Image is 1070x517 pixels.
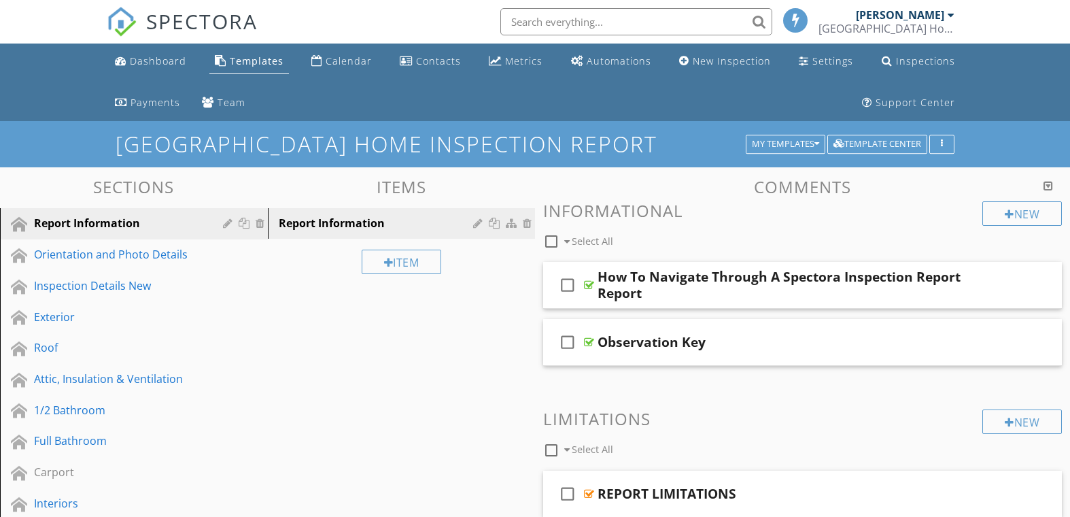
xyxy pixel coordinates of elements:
[572,235,613,248] span: Select All
[109,90,186,116] a: Payments
[116,132,954,156] h1: [GEOGRAPHIC_DATA] Home Inspection Report
[34,309,203,325] div: Exterior
[572,443,613,456] span: Select All
[500,8,772,35] input: Search everything...
[505,54,542,67] div: Metrics
[876,96,955,109] div: Support Center
[34,215,203,231] div: Report Information
[34,371,203,387] div: Attic, Insulation & Ventilation
[107,18,258,47] a: SPECTORA
[34,278,203,294] div: Inspection Details New
[146,7,258,35] span: SPECTORA
[209,49,289,74] a: Templates
[34,495,203,512] div: Interiors
[598,334,706,350] div: Observation Key
[362,250,442,274] div: Item
[130,54,186,67] div: Dashboard
[131,96,180,109] div: Payments
[566,49,657,74] a: Automations (Basic)
[543,410,1062,428] h3: Limitations
[856,8,944,22] div: [PERSON_NAME]
[218,96,245,109] div: Team
[230,54,283,67] div: Templates
[598,269,966,301] div: How To Navigate Through A Spectora Inspection Report Report
[812,54,853,67] div: Settings
[693,54,771,67] div: New Inspection
[598,486,736,502] div: REPORT LIMITATIONS
[827,137,927,149] a: Template Center
[483,49,548,74] a: Metrics
[982,410,1062,434] div: New
[326,54,372,67] div: Calendar
[416,54,461,67] div: Contacts
[982,201,1062,226] div: New
[876,49,961,74] a: Inspections
[34,246,203,263] div: Orientation and Photo Details
[557,269,579,301] i: check_box_outline_blank
[896,54,955,67] div: Inspections
[34,402,203,418] div: 1/2 Bathroom
[34,464,203,480] div: Carport
[394,49,466,74] a: Contacts
[793,49,859,74] a: Settings
[34,339,203,356] div: Roof
[752,139,819,149] div: My Templates
[674,49,776,74] a: New Inspection
[857,90,961,116] a: Support Center
[196,90,251,116] a: Team
[268,178,536,196] h3: Items
[34,433,203,449] div: Full Bathroom
[587,54,651,67] div: Automations
[746,135,825,154] button: My Templates
[306,49,377,74] a: Calendar
[107,7,137,37] img: The Best Home Inspection Software - Spectora
[833,139,921,149] div: Template Center
[109,49,192,74] a: Dashboard
[818,22,954,35] div: South Central PA Home Inspection Co. Inc.
[557,326,579,358] i: check_box_outline_blank
[279,215,478,231] div: Report Information
[557,478,579,510] i: check_box_outline_blank
[827,135,927,154] button: Template Center
[543,201,1062,220] h3: Informational
[543,178,1062,196] h3: Comments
